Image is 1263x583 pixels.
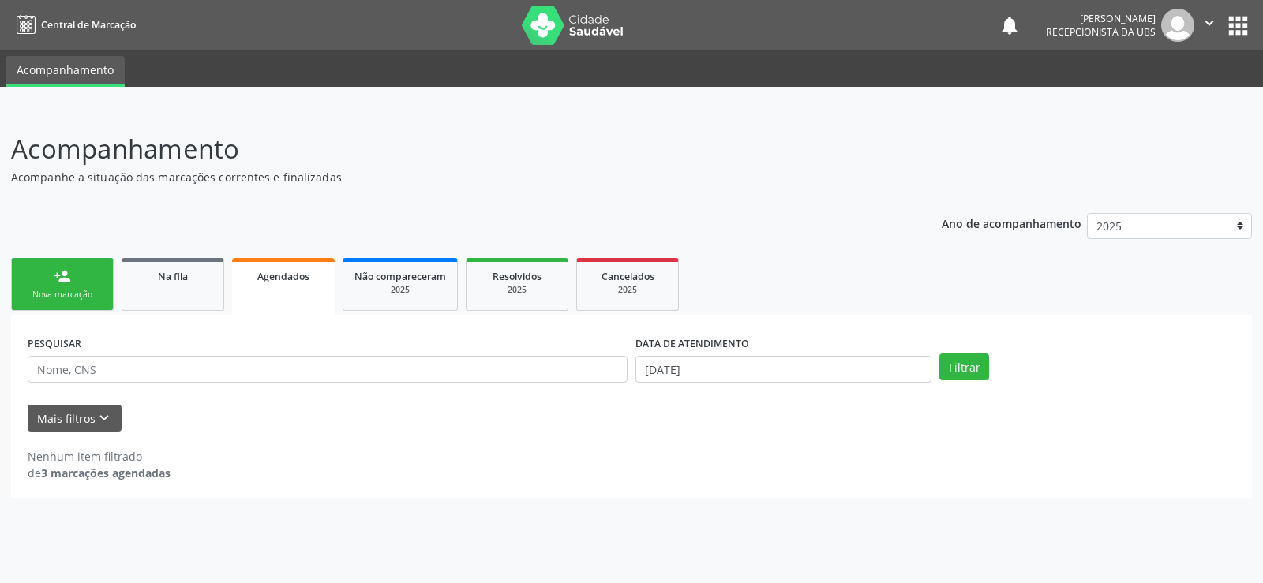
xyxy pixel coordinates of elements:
input: Selecione um intervalo [635,356,931,383]
img: img [1161,9,1194,42]
span: Não compareceram [354,270,446,283]
label: DATA DE ATENDIMENTO [635,331,749,356]
span: Agendados [257,270,309,283]
label: PESQUISAR [28,331,81,356]
button:  [1194,9,1224,42]
button: apps [1224,12,1252,39]
a: Acompanhamento [6,56,125,87]
p: Acompanhamento [11,129,879,169]
div: Nenhum item filtrado [28,448,171,465]
i:  [1201,14,1218,32]
div: Nova marcação [23,289,102,301]
span: Recepcionista da UBS [1046,25,1156,39]
a: Central de Marcação [11,12,136,38]
span: Resolvidos [493,270,542,283]
button: Mais filtroskeyboard_arrow_down [28,405,122,432]
span: Na fila [158,270,188,283]
p: Acompanhe a situação das marcações correntes e finalizadas [11,169,879,185]
button: notifications [999,14,1021,36]
div: 2025 [478,284,557,296]
strong: 3 marcações agendadas [41,465,171,480]
div: de [28,465,171,481]
div: person_add [54,267,71,285]
div: 2025 [588,284,667,296]
input: Nome, CNS [28,356,628,383]
p: Ano de acompanhamento [942,213,1081,233]
button: Filtrar [939,353,989,380]
span: Central de Marcação [41,18,136,32]
span: Cancelados [602,270,654,283]
div: [PERSON_NAME] [1046,12,1156,25]
div: 2025 [354,284,446,296]
i: keyboard_arrow_down [96,409,113,427]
